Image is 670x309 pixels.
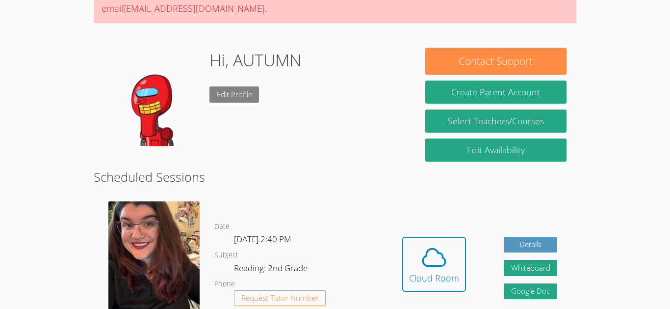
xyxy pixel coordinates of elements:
[409,271,459,285] div: Cloud Room
[402,237,466,292] button: Cloud Room
[425,81,567,104] button: Create Parent Account
[425,110,567,133] a: Select Teachers/Courses
[214,221,230,233] dt: Date
[504,283,558,300] a: Google Doc
[214,278,235,290] dt: Phone
[425,139,567,162] a: Edit Availability
[504,260,558,276] button: Whiteboard
[209,86,259,103] a: Edit Profile
[94,168,576,186] h2: Scheduled Sessions
[234,290,326,307] button: Request Tutor Number
[425,48,567,75] button: Contact Support
[103,48,202,146] img: default.png
[234,233,291,245] span: [DATE] 2:40 PM
[209,48,302,73] h1: Hi, AUTUMN
[214,249,238,261] dt: Subject
[504,237,558,253] a: Details
[234,261,309,278] dd: Reading: 2nd Grade
[241,294,318,302] span: Request Tutor Number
